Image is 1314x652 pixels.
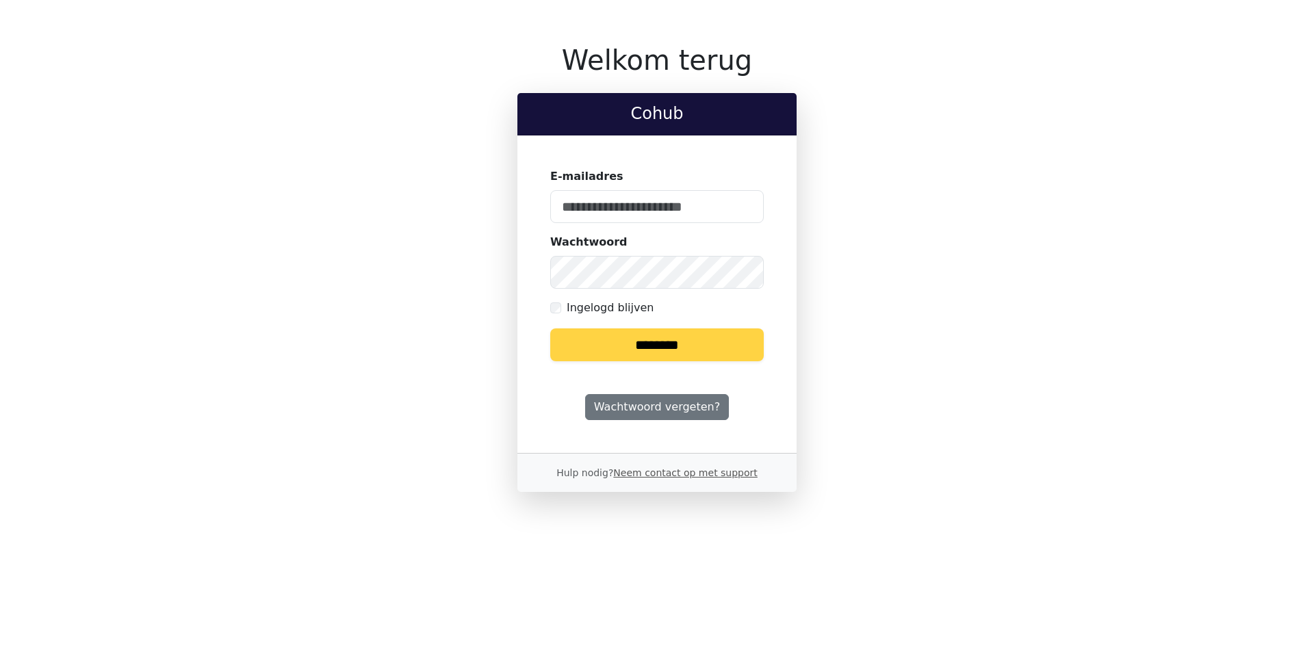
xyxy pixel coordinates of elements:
[528,104,786,124] h2: Cohub
[550,234,628,250] label: Wachtwoord
[567,300,654,316] label: Ingelogd blijven
[613,467,757,478] a: Neem contact op met support
[585,394,729,420] a: Wachtwoord vergeten?
[556,467,758,478] small: Hulp nodig?
[550,168,623,185] label: E-mailadres
[517,44,797,77] h1: Welkom terug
